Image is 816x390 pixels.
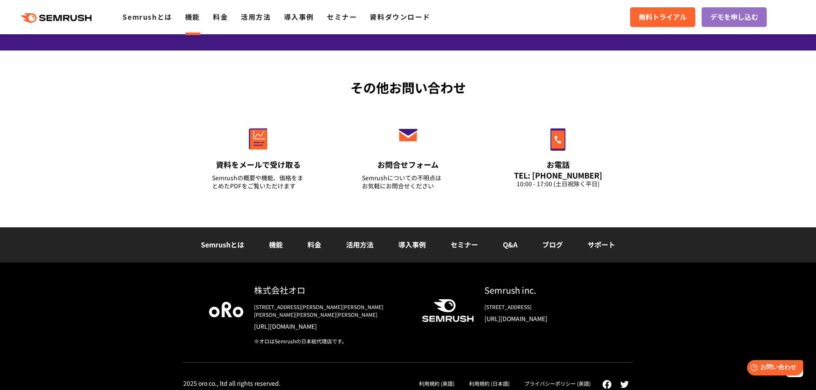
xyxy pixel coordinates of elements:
[512,180,604,188] div: 10:00 - 17:00 (土日祝除く平日)
[451,239,478,250] a: セミナー
[254,303,408,319] div: [STREET_ADDRESS][PERSON_NAME][PERSON_NAME][PERSON_NAME][PERSON_NAME][PERSON_NAME]
[254,284,408,296] div: 株式会社オロ
[123,12,172,22] a: Semrushとは
[39,51,72,57] div: ドメイン概要
[327,12,357,22] a: セミナー
[284,12,314,22] a: 導入事例
[194,110,323,201] a: 資料をメールで受け取る Semrushの概要や機能、価格をまとめたPDFをご覧いただけます
[469,380,510,387] a: 利用規約 (日本語)
[512,159,604,170] div: お電話
[524,380,591,387] a: プライバシーポリシー (英語)
[90,51,97,57] img: tab_keywords_by_traffic_grey.svg
[588,239,615,250] a: サポート
[512,170,604,180] div: TEL: [PHONE_NUMBER]
[503,239,517,250] a: Q&A
[212,174,305,190] div: Semrushの概要や機能、価格をまとめたPDFをご覧いただけます
[213,12,228,22] a: 料金
[254,337,408,345] div: ※オロはSemrushの日本総代理店です。
[185,12,200,22] a: 機能
[29,51,36,57] img: tab_domain_overview_orange.svg
[419,380,454,387] a: 利用規約 (英語)
[269,239,283,250] a: 機能
[740,357,807,381] iframe: Help widget launcher
[639,12,687,23] span: 無料トライアル
[620,381,629,388] img: twitter
[362,174,454,190] div: Semrushについての不明点は お気軽にお問合せください
[346,239,374,250] a: 活用方法
[398,239,426,250] a: 導入事例
[484,284,607,296] div: Semrush inc.
[702,7,767,27] a: デモを申し込む
[201,239,244,250] a: Semrushとは
[254,322,408,330] a: [URL][DOMAIN_NAME]
[209,302,243,317] img: oro company
[183,78,633,97] div: その他お問い合わせ
[308,239,321,250] a: 料金
[484,303,607,311] div: [STREET_ADDRESS]
[710,12,758,23] span: デモを申し込む
[484,314,607,323] a: [URL][DOMAIN_NAME]
[212,159,305,170] div: 資料をメールで受け取る
[602,380,612,389] img: facebook
[22,22,99,30] div: ドメイン: [DOMAIN_NAME]
[14,22,21,30] img: website_grey.svg
[630,7,695,27] a: 無料トライアル
[241,12,271,22] a: 活用方法
[542,239,563,250] a: ブログ
[370,12,430,22] a: 資料ダウンロード
[344,110,472,201] a: お問合せフォーム Semrushについての不明点はお気軽にお問合せください
[14,14,21,21] img: logo_orange.svg
[99,51,138,57] div: キーワード流入
[24,14,42,21] div: v 4.0.25
[183,379,281,387] div: 2025 oro co., ltd all rights reserved.
[362,159,454,170] div: お問合せフォーム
